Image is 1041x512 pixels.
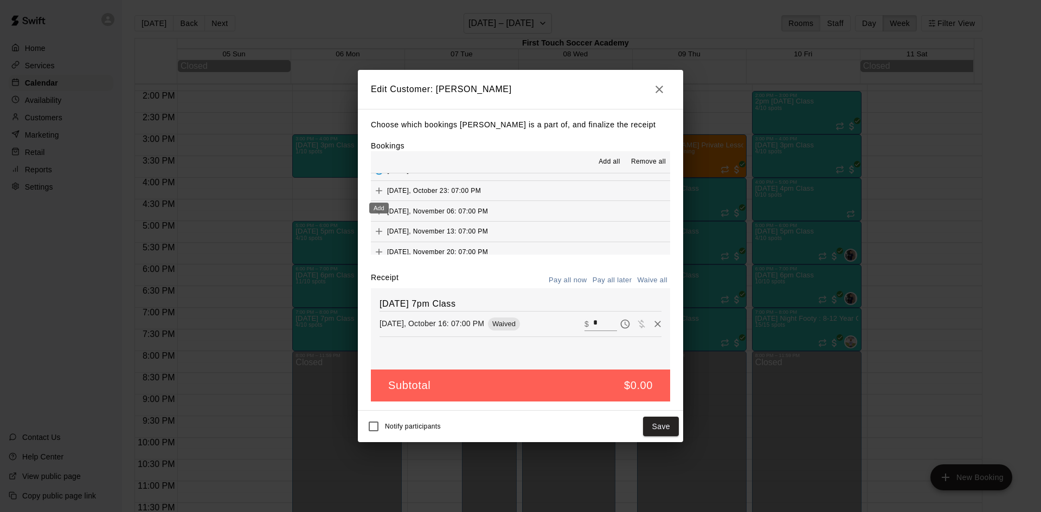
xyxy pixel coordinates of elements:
button: Add[DATE], November 20: 07:00 PM [371,242,670,262]
button: Pay all now [546,272,590,289]
button: Pay all later [590,272,635,289]
span: Add [371,186,387,195]
h6: [DATE] 7pm Class [380,297,661,311]
span: Notify participants [385,423,441,430]
button: Add[DATE], November 13: 07:00 PM [371,222,670,242]
span: Add [371,248,387,256]
span: Add [371,227,387,235]
span: Waive payment [633,319,650,328]
button: Add[DATE], October 23: 07:00 PM [371,181,670,201]
p: [DATE], October 16: 07:00 PM [380,318,484,329]
span: Pay later [617,319,633,328]
span: Remove all [631,157,666,167]
span: [DATE], October 23: 07:00 PM [387,187,481,195]
button: Remove all [627,153,670,171]
div: Add [369,203,389,213]
h2: Edit Customer: [PERSON_NAME] [358,70,683,109]
span: [DATE], November 06: 07:00 PM [387,207,488,215]
p: $ [584,319,589,329]
button: Save [643,417,679,437]
button: Add[DATE], November 06: 07:00 PM [371,201,670,221]
h5: $0.00 [624,378,653,393]
span: [DATE], November 20: 07:00 PM [387,248,488,256]
p: Choose which bookings [PERSON_NAME] is a part of, and finalize the receipt [371,118,670,132]
span: [DATE], November 13: 07:00 PM [387,228,488,235]
h5: Subtotal [388,378,430,393]
label: Receipt [371,272,399,289]
span: Waived [488,320,520,328]
span: Add [371,206,387,215]
button: Waive all [634,272,670,289]
label: Bookings [371,141,404,150]
button: Remove [650,316,666,332]
span: Add all [599,157,620,167]
button: Add all [592,153,627,171]
span: [DATE], October 16: 07:00 PM [387,166,481,174]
